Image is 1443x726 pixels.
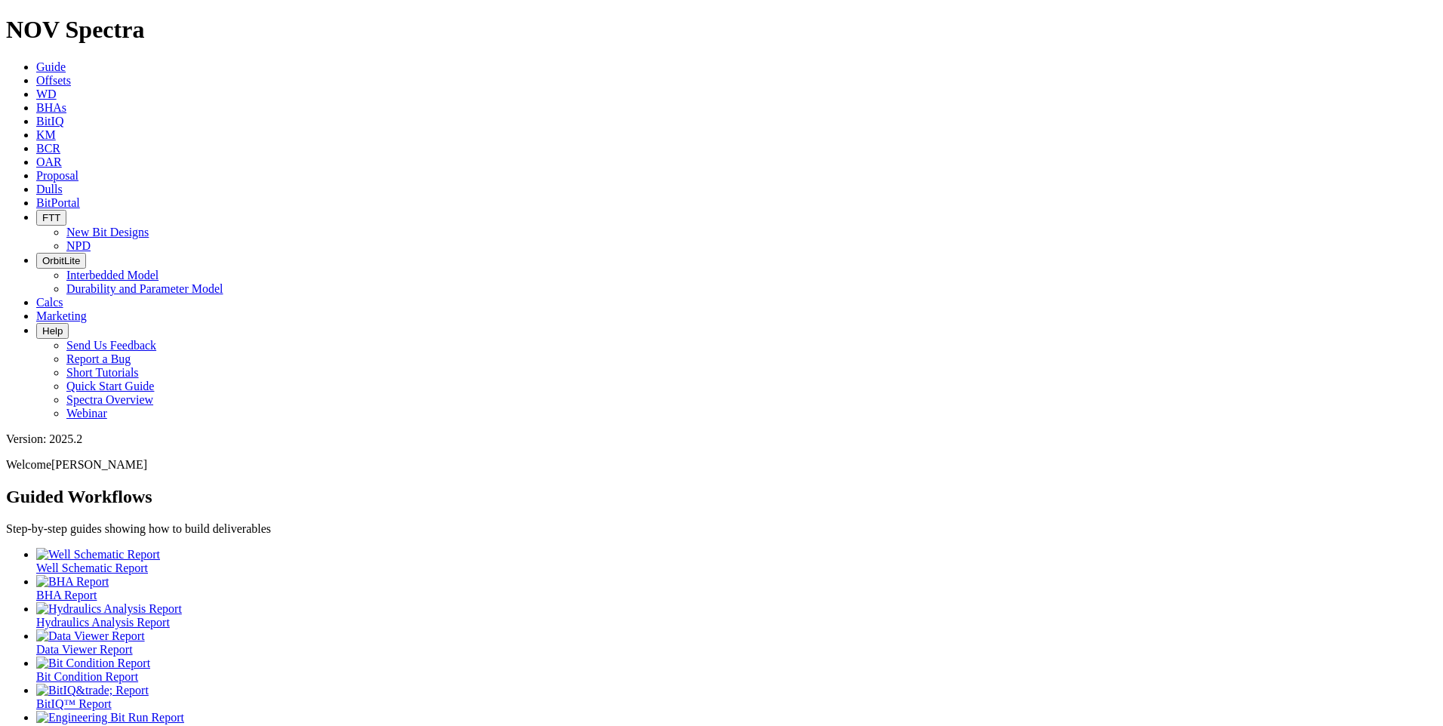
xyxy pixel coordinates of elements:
p: Welcome [6,458,1437,472]
span: FTT [42,212,60,223]
img: Bit Condition Report [36,657,150,670]
a: New Bit Designs [66,226,149,238]
span: Bit Condition Report [36,670,138,683]
a: BHAs [36,101,66,114]
a: BitIQ&trade; Report BitIQ™ Report [36,684,1437,710]
span: OrbitLite [42,255,80,266]
a: Proposal [36,169,78,182]
button: OrbitLite [36,253,86,269]
a: NPD [66,239,91,252]
a: Report a Bug [66,352,131,365]
a: BHA Report BHA Report [36,575,1437,601]
button: FTT [36,210,66,226]
a: Durability and Parameter Model [66,282,223,295]
a: KM [36,128,56,141]
a: BitIQ [36,115,63,128]
img: Data Viewer Report [36,629,145,643]
a: Interbedded Model [66,269,158,281]
div: Version: 2025.2 [6,432,1437,446]
a: Webinar [66,407,107,420]
span: BitIQ™ Report [36,697,112,710]
span: [PERSON_NAME] [51,458,147,471]
img: Well Schematic Report [36,548,160,561]
h2: Guided Workflows [6,487,1437,507]
a: Hydraulics Analysis Report Hydraulics Analysis Report [36,602,1437,629]
span: Data Viewer Report [36,643,133,656]
h1: NOV Spectra [6,16,1437,44]
img: BHA Report [36,575,109,589]
a: Send Us Feedback [66,339,156,352]
a: WD [36,88,57,100]
a: Well Schematic Report Well Schematic Report [36,548,1437,574]
p: Step-by-step guides showing how to build deliverables [6,522,1437,536]
span: BHA Report [36,589,97,601]
span: Well Schematic Report [36,561,148,574]
button: Help [36,323,69,339]
a: BCR [36,142,60,155]
a: OAR [36,155,62,168]
a: Offsets [36,74,71,87]
a: Data Viewer Report Data Viewer Report [36,629,1437,656]
a: Guide [36,60,66,73]
img: BitIQ&trade; Report [36,684,149,697]
a: Calcs [36,296,63,309]
a: Short Tutorials [66,366,139,379]
a: BitPortal [36,196,80,209]
a: Bit Condition Report Bit Condition Report [36,657,1437,683]
span: Hydraulics Analysis Report [36,616,170,629]
a: Spectra Overview [66,393,153,406]
span: Help [42,325,63,337]
img: Engineering Bit Run Report [36,711,184,724]
a: Dulls [36,183,63,195]
img: Hydraulics Analysis Report [36,602,182,616]
a: Marketing [36,309,87,322]
a: Quick Start Guide [66,380,154,392]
